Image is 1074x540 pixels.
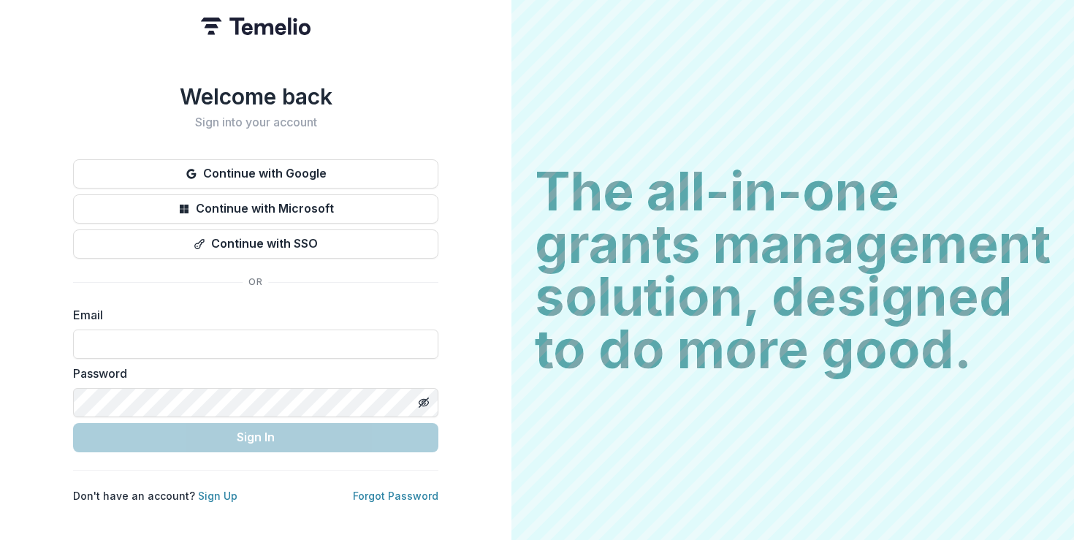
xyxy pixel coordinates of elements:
[73,194,438,224] button: Continue with Microsoft
[73,229,438,259] button: Continue with SSO
[73,83,438,110] h1: Welcome back
[353,490,438,502] a: Forgot Password
[73,115,438,129] h2: Sign into your account
[73,159,438,189] button: Continue with Google
[73,423,438,452] button: Sign In
[73,365,430,382] label: Password
[201,18,311,35] img: Temelio
[412,391,435,414] button: Toggle password visibility
[73,306,430,324] label: Email
[73,488,237,503] p: Don't have an account?
[198,490,237,502] a: Sign Up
